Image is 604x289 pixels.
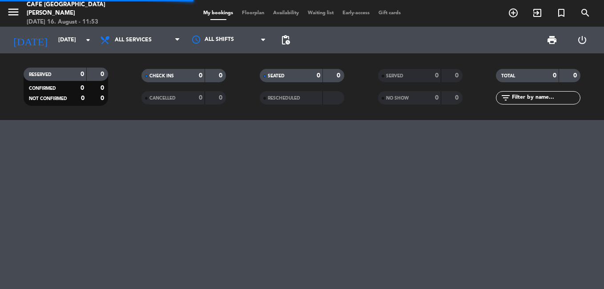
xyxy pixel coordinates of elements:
strong: 0 [199,95,202,101]
strong: 0 [101,95,106,101]
span: Floorplan [238,11,269,16]
strong: 0 [455,95,460,101]
strong: 0 [435,95,439,101]
i: [DATE] [7,30,54,50]
span: Waiting list [303,11,338,16]
strong: 0 [337,72,342,79]
span: Availability [269,11,303,16]
span: RESERVED [29,72,52,77]
strong: 0 [219,72,224,79]
i: arrow_drop_down [83,35,93,45]
span: NOT CONFIRMED [29,96,67,101]
strong: 0 [101,85,106,91]
i: search [580,8,591,18]
span: CHECK INS [149,74,174,78]
div: LOG OUT [567,27,597,53]
span: CONFIRMED [29,86,56,91]
span: SERVED [386,74,403,78]
strong: 0 [455,72,460,79]
strong: 0 [101,71,106,77]
strong: 0 [435,72,439,79]
strong: 0 [81,85,84,91]
span: SEATED [268,74,285,78]
strong: 0 [317,72,320,79]
i: filter_list [500,92,511,103]
span: NO SHOW [386,96,409,100]
strong: 0 [573,72,579,79]
span: My bookings [199,11,238,16]
div: [DATE] 16. August - 11:53 [27,18,145,27]
div: Café [GEOGRAPHIC_DATA][PERSON_NAME] [27,0,145,18]
strong: 0 [81,95,85,101]
i: turned_in_not [556,8,567,18]
strong: 0 [219,95,224,101]
input: Filter by name... [511,93,580,103]
i: power_settings_new [577,35,588,45]
span: All services [115,37,152,43]
i: menu [7,5,20,19]
strong: 0 [81,71,84,77]
span: CANCELLED [149,96,176,100]
span: Early-access [338,11,374,16]
span: print [547,35,557,45]
span: Gift cards [374,11,405,16]
i: exit_to_app [532,8,543,18]
span: TOTAL [501,74,515,78]
strong: 0 [199,72,202,79]
button: menu [7,5,20,22]
span: pending_actions [280,35,291,45]
i: add_circle_outline [508,8,519,18]
strong: 0 [553,72,556,79]
span: RESCHEDULED [268,96,300,100]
